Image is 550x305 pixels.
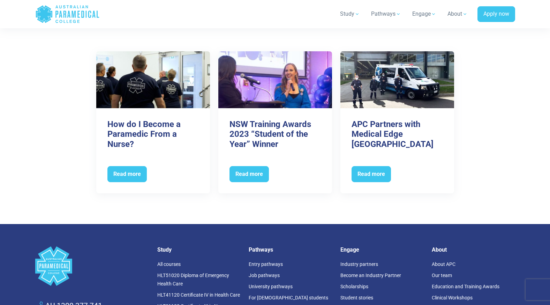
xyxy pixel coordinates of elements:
[340,51,454,193] a: APC Partners with Medical Edge [GEOGRAPHIC_DATA] Read more
[249,261,283,267] a: Entry pathways
[107,166,147,182] span: Read more
[336,4,364,24] a: Study
[249,246,332,253] h5: Pathways
[340,284,368,289] a: Scholarships
[408,4,440,24] a: Engage
[249,295,328,300] a: For [DEMOGRAPHIC_DATA] students
[443,4,472,24] a: About
[352,166,391,182] span: Read more
[229,166,269,182] span: Read more
[477,6,515,22] a: Apply now
[229,119,321,149] h3: NSW Training Awards 2023 “Student of the Year” Winner
[157,273,229,287] a: HLT51020 Diploma of Emergency Health Care
[340,273,401,278] a: Become an Industry Partner
[249,284,293,289] a: University pathways
[340,261,378,267] a: Industry partners
[340,246,424,253] h5: Engage
[249,273,280,278] a: Job pathways
[96,51,210,193] a: How do I Become a Paramedic From a Nurse? Read more
[432,273,452,278] a: Our team
[35,246,149,286] a: Space
[432,261,455,267] a: About APC
[340,295,373,300] a: Student stories
[340,51,454,108] img: APC Partners with Medical Edge Australia
[352,119,443,149] h3: APC Partners with Medical Edge [GEOGRAPHIC_DATA]
[432,246,515,253] h5: About
[157,246,241,253] h5: Study
[367,4,405,24] a: Pathways
[157,292,240,298] a: HLT41120 Certificate IV in Health Care
[157,261,181,267] a: All courses
[432,284,499,289] a: Education and Training Awards
[107,119,199,149] h3: How do I Become a Paramedic From a Nurse?
[218,51,332,193] a: NSW Training Awards 2023 “Student of the Year” Winner Read more
[218,51,332,108] img: NSW Training Awards 2023 “Student of the Year” Winner
[35,3,100,25] a: Australian Paramedical College
[432,295,473,300] a: Clinical Workshops
[96,51,210,108] img: How do I Become a Paramedic From a Nurse?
